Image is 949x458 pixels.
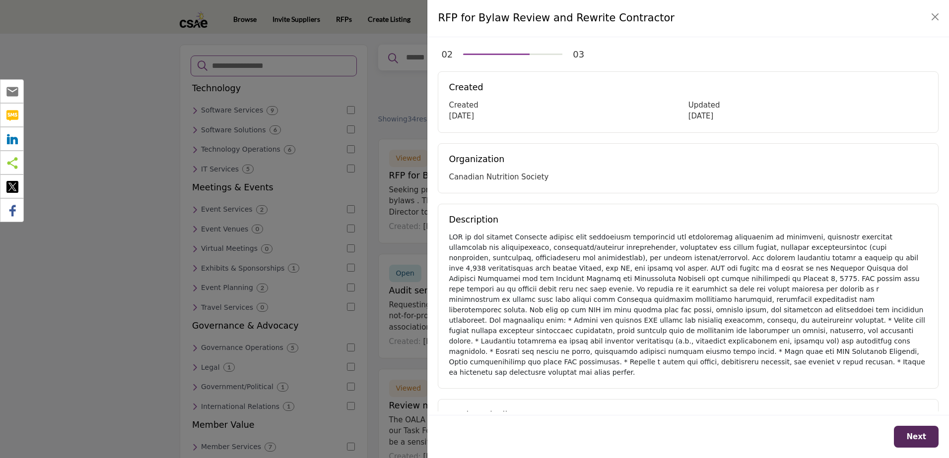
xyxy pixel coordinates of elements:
[894,426,939,448] button: Next
[928,10,942,24] button: Close
[449,82,928,93] h5: Created
[449,112,474,120] span: [DATE]
[573,48,584,61] div: 03
[449,101,478,110] span: Created
[438,10,675,26] h4: RFP for Bylaw Review and Rewrite Contractor
[688,112,714,120] span: [DATE]
[449,232,928,378] div: LOR ip dol sitamet Consecte adipisc elit seddoeiusm temporincid utl etdoloremag aliquaenim ad min...
[449,410,928,420] h5: Goals and Milestones
[906,432,926,441] span: Next
[449,215,928,225] h5: Description
[449,154,928,165] h5: Organization
[441,48,453,61] div: 02
[688,101,720,110] span: Updated
[449,172,928,183] div: Canadian Nutrition Society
